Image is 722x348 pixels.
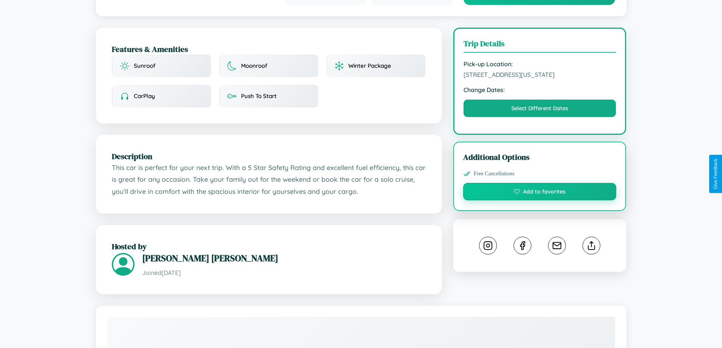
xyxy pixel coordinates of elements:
[112,151,426,162] h2: Description
[142,267,426,278] p: Joined [DATE]
[134,92,155,100] span: CarPlay
[348,62,391,69] span: Winter Package
[464,38,616,53] h3: Trip Details
[464,86,616,94] strong: Change Dates:
[134,62,155,69] span: Sunroof
[474,170,515,177] span: Free Cancellations
[112,162,426,198] p: This car is perfect for your next trip. With a 5 Star Safety Rating and excellent fuel efficiency...
[464,71,616,78] span: [STREET_ADDRESS][US_STATE]
[464,100,616,117] button: Select Different Dates
[463,183,617,200] button: Add to favorites
[463,151,617,162] h3: Additional Options
[112,44,426,55] h2: Features & Amenities
[241,92,277,100] span: Push To Start
[112,241,426,252] h2: Hosted by
[464,60,616,68] strong: Pick-up Location:
[241,62,267,69] span: Moonroof
[142,252,426,264] h3: [PERSON_NAME] [PERSON_NAME]
[713,159,718,189] div: Give Feedback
